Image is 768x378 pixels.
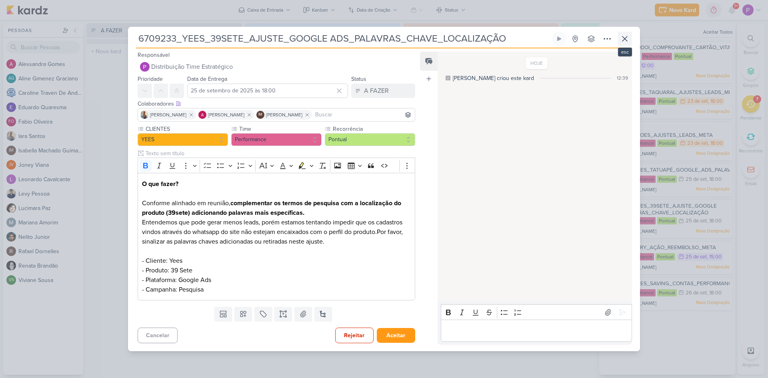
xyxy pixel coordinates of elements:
[187,84,348,98] input: Select a date
[617,74,628,82] div: 12:39
[138,76,163,82] label: Prioridade
[335,328,374,343] button: Rejeitar
[238,125,322,133] label: Time
[138,328,178,343] button: Cancelar
[364,86,389,96] div: A FAZER
[142,228,403,246] span: Por favor, sinalizar as palavras chaves adicionadas ou retiradas neste ajuste.
[556,36,562,42] div: Ligar relógio
[150,111,186,118] span: [PERSON_NAME]
[142,180,178,188] strong: O que fazer?
[138,100,415,108] div: Colaboradores
[231,133,322,146] button: Performance
[266,111,302,118] span: [PERSON_NAME]
[351,76,366,82] label: Status
[351,84,415,98] button: A FAZER
[453,74,534,82] div: [PERSON_NAME] criou este kard
[198,111,206,119] img: Alessandra Gomes
[618,48,632,56] div: esc
[142,179,411,294] p: Conforme alinhado em reunião, Entendemos que pode gerar menos leads, porém estamos tentando imped...
[140,111,148,119] img: Iara Santos
[138,158,415,173] div: Editor toolbar
[256,111,264,119] div: Isabella Machado Guimarães
[441,304,632,320] div: Editor toolbar
[187,76,227,82] label: Data de Entrega
[325,133,415,146] button: Pontual
[142,199,401,217] strong: complementar os termos de pesquisa com a localização do produto (39sete) adicionando palavras mai...
[138,133,228,146] button: YEES
[138,52,170,58] label: Responsável
[332,125,415,133] label: Recorrência
[441,320,632,342] div: Editor editing area: main
[144,149,415,158] input: Texto sem título
[138,173,415,300] div: Editor editing area: main
[377,328,415,343] button: Aceitar
[258,113,262,117] p: IM
[138,60,415,74] button: Distribuição Time Estratégico
[140,62,150,72] img: Distribuição Time Estratégico
[314,110,413,120] input: Buscar
[151,62,233,72] span: Distribuição Time Estratégico
[145,125,228,133] label: CLIENTES
[136,32,550,46] input: Kard Sem Título
[208,111,244,118] span: [PERSON_NAME]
